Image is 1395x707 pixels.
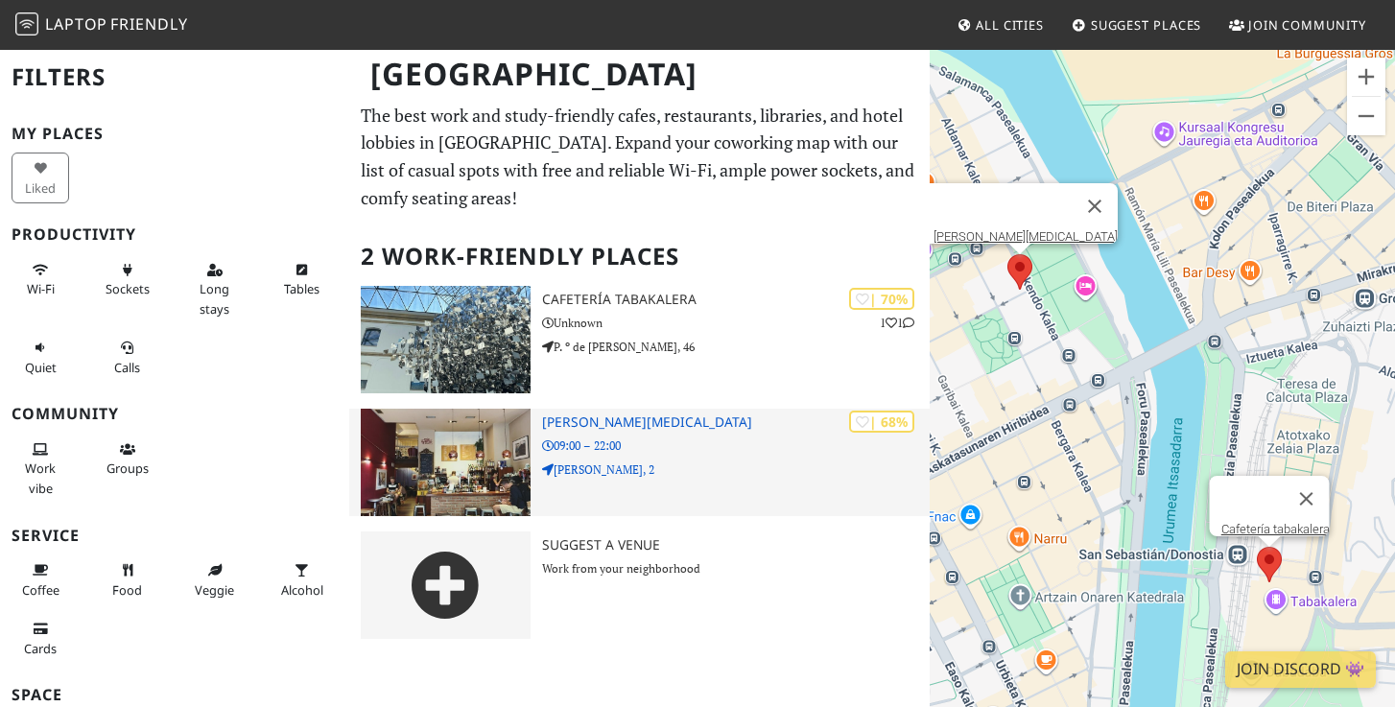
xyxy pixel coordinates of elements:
button: Food [99,554,156,605]
button: Cards [12,613,69,664]
p: 1 1 [880,314,914,332]
button: Zoom out [1347,97,1385,135]
span: Group tables [106,460,149,477]
h2: Filters [12,48,338,106]
h3: Suggest a Venue [542,537,930,554]
img: LaptopFriendly [15,12,38,35]
a: All Cities [949,8,1052,42]
button: Zoom in [1347,58,1385,96]
button: Quiet [12,332,69,383]
span: Work-friendly tables [284,280,319,297]
h3: Cafetería tabakalera [542,292,930,308]
p: The best work and study-friendly cafes, restaurants, libraries, and hotel lobbies in [GEOGRAPHIC_... [361,102,919,212]
span: Coffee [22,581,59,599]
img: Koh Tao [361,409,532,516]
button: Long stays [186,254,244,324]
button: Groups [99,434,156,484]
a: LaptopFriendly LaptopFriendly [15,9,188,42]
h2: 2 Work-Friendly Places [361,227,919,286]
a: Suggest Places [1064,8,1210,42]
h3: Service [12,527,338,545]
p: Work from your neighborhood [542,559,930,577]
span: People working [25,460,56,496]
a: Cafetería tabakalera | 70% 11 Cafetería tabakalera Unknown P. º de [PERSON_NAME], 46 [349,286,931,393]
button: Sockets [99,254,156,305]
a: Suggest a Venue Work from your neighborhood [349,531,931,639]
a: Koh Tao | 68% [PERSON_NAME][MEDICAL_DATA] 09:00 – 22:00 [PERSON_NAME], 2 [349,409,931,516]
button: Work vibe [12,434,69,504]
span: Stable Wi-Fi [27,280,55,297]
h3: [PERSON_NAME][MEDICAL_DATA] [542,414,930,431]
button: Wi-Fi [12,254,69,305]
a: [PERSON_NAME][MEDICAL_DATA] [934,229,1118,244]
button: Tables [273,254,331,305]
a: Join Community [1221,8,1374,42]
span: Quiet [25,359,57,376]
span: Long stays [200,280,229,317]
span: Power sockets [106,280,150,297]
p: 09:00 – 22:00 [542,436,930,455]
span: Alcohol [281,581,323,599]
span: Join Community [1248,16,1366,34]
button: Close [1072,183,1118,229]
p: Unknown [542,314,930,332]
span: Friendly [110,13,187,35]
img: Cafetería tabakalera [361,286,532,393]
h3: Community [12,405,338,423]
button: Calls [99,332,156,383]
button: Alcohol [273,554,331,605]
span: Suggest Places [1091,16,1202,34]
h3: Space [12,686,338,704]
span: Video/audio calls [114,359,140,376]
h3: My Places [12,125,338,143]
span: Credit cards [24,640,57,657]
p: P. º de [PERSON_NAME], 46 [542,338,930,356]
h1: [GEOGRAPHIC_DATA] [355,48,927,101]
span: Veggie [195,581,234,599]
span: All Cities [976,16,1044,34]
p: [PERSON_NAME], 2 [542,460,930,479]
button: Coffee [12,554,69,605]
div: | 70% [849,288,914,310]
a: Cafetería tabakalera [1220,522,1329,536]
button: Veggie [186,554,244,605]
img: gray-place-d2bdb4477600e061c01bd816cc0f2ef0cfcb1ca9e3ad78868dd16fb2af073a21.png [361,531,532,639]
div: | 68% [849,411,914,433]
span: Food [112,581,142,599]
h3: Productivity [12,225,338,244]
span: Laptop [45,13,107,35]
button: Close [1283,476,1329,522]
